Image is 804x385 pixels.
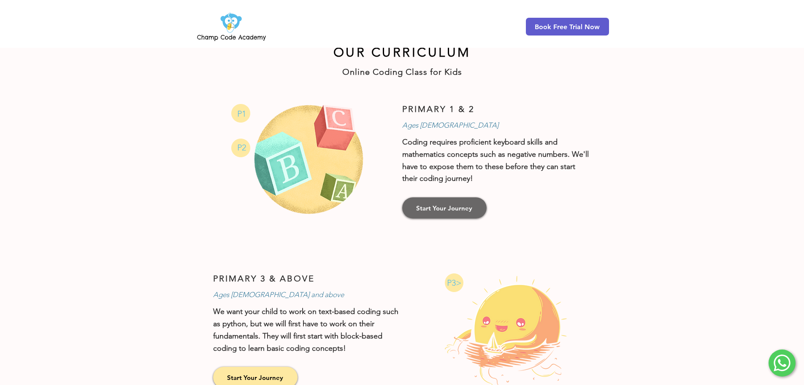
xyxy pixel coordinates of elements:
p: Coding requires proficient keyboard skills and mathematics concepts such as negative numbers. We'... [402,136,592,185]
a: Start Your Journey [402,197,487,218]
span: PRIMARY 1 & 2 [402,104,474,114]
span: P1 [237,109,246,119]
a: Book Free Trial Now [526,18,609,35]
span: PRIMARY 3 & ABOVE [213,273,315,284]
img: Online Coding Class for Primary 1 and 2 [252,104,366,217]
p: We want your child to work on text-based coding such as python, but we will first have to work on... [213,306,403,354]
span: OUR CURRICULUM [333,45,471,60]
svg: Online Coding Class for Primary 2 [231,139,250,157]
span: Start Your Journey [416,204,472,213]
span: P3> [447,278,461,288]
svg: Online Coding Class for Primary 1 [231,104,250,123]
span: Book Free Trial Now [535,23,600,31]
span: P2 [237,142,246,153]
span: Ages [DEMOGRAPHIC_DATA] and above [213,290,344,299]
span: Online Coding Class for Kids [342,67,462,77]
svg: Online Coding Class for Primary 3 and Above [445,273,463,292]
span: Start Your Journey [227,373,283,382]
img: Champ Code Academy Logo PNG.png [195,10,268,43]
span: Ages [DEMOGRAPHIC_DATA] [402,121,498,129]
